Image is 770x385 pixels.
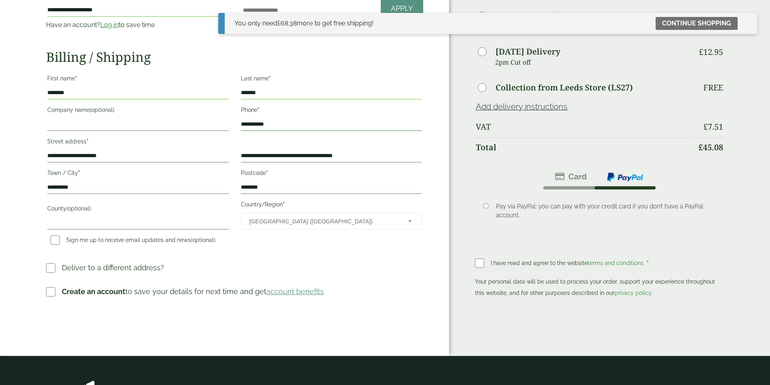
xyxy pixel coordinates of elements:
p: Deliver to a different address? [62,262,164,273]
bdi: 5.95 [703,11,723,22]
label: Collection from Leeds Store (LS27) [496,84,633,92]
span: Apply [391,4,413,13]
abbr: required [257,107,259,113]
abbr: required [283,201,285,208]
span: £ [703,121,708,132]
abbr: required [75,75,77,82]
abbr: required [266,170,268,176]
a: account benefits [266,287,324,296]
a: Continue shopping [656,17,738,30]
p: Free [703,83,723,93]
strong: Create an account [62,287,125,296]
span: £ [277,19,281,27]
a: Log in [100,21,118,29]
img: stripe.png [555,172,587,181]
span: (optional) [191,237,215,243]
label: Street address [47,136,228,149]
bdi: 45.08 [698,142,723,153]
label: Postcode [241,167,422,181]
span: (optional) [66,205,91,212]
span: £ [699,46,703,57]
p: to save your details for next time and get [62,286,324,297]
label: Phone [241,104,422,118]
label: Town / City [47,167,228,181]
bdi: 7.51 [703,121,723,132]
label: County [47,203,228,217]
span: (optional) [90,107,114,113]
p: Your personal data will be used to process your order, support your experience throughout this we... [475,276,724,299]
a: terms and conditions [588,260,643,266]
span: United Kingdom (UK) [249,213,397,230]
th: Total [476,137,692,157]
label: Company name [47,104,228,118]
h2: Billing / Shipping [46,49,423,65]
label: Sign me up to receive email updates and news [47,237,219,246]
div: You only need more to get free shipping! [234,19,373,28]
abbr: required [647,260,649,266]
span: Country/Region [241,212,422,229]
span: I have read and agree to the website [491,260,645,266]
abbr: required [269,75,271,82]
a: privacy policy [614,290,651,296]
a: Add delivery instructions [476,102,567,112]
label: [DATE] Delivery [496,48,560,56]
p: Have an account? to save time [46,20,230,30]
span: £ [698,142,703,153]
p: Pay via PayPal; you can pay with your credit card if you don’t have a PayPal account. [496,202,711,220]
th: VAT [476,117,692,137]
label: Country/Region [241,199,422,212]
label: Last name [241,73,422,86]
abbr: required [78,170,80,176]
bdi: 12.95 [699,46,723,57]
input: Sign me up to receive email updates and news(optional) [51,236,60,245]
p: 2pm Cut off [495,56,692,68]
label: First name [47,73,228,86]
img: ppcp-gateway.png [606,172,644,182]
label: DPD Next Working Day [496,12,588,20]
iframe: PayPal [475,301,724,323]
span: 68.38 [277,19,297,27]
abbr: required [86,138,89,145]
span: £ [703,11,708,22]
